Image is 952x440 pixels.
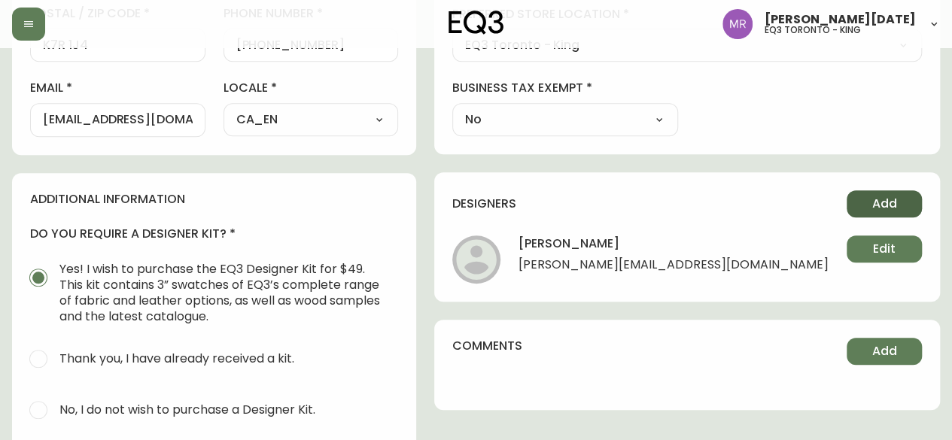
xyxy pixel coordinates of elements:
[765,14,916,26] span: [PERSON_NAME][DATE]
[872,343,897,360] span: Add
[452,80,678,96] label: business tax exempt
[59,402,315,417] span: No, I do not wish to purchase a Designer Kit.
[452,196,516,212] h4: designers
[847,338,922,365] button: Add
[847,235,922,262] button: Edit
[59,350,294,366] span: Thank you, I have already received a kit.
[519,235,829,258] h4: [PERSON_NAME]
[873,241,896,257] span: Edit
[30,80,205,96] label: email
[59,261,386,324] span: Yes! I wish to purchase the EQ3 Designer Kit for $49. This kit contains 3” swatches of EQ3’s comp...
[872,196,897,212] span: Add
[30,226,398,242] h4: do you require a designer kit?
[847,190,922,217] button: Add
[765,26,861,35] h5: eq3 toronto - king
[722,9,753,39] img: 433a7fc21d7050a523c0a08e44de74d9
[519,258,829,278] span: [PERSON_NAME][EMAIL_ADDRESS][DOMAIN_NAME]
[30,191,398,208] h4: additional information
[449,11,504,35] img: logo
[452,338,522,354] h4: comments
[224,80,399,96] label: locale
